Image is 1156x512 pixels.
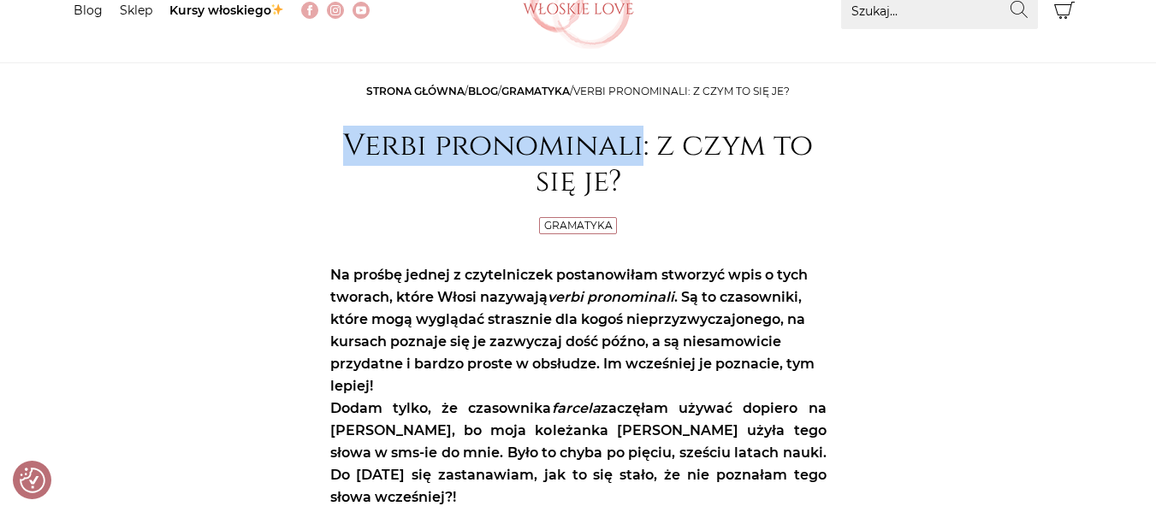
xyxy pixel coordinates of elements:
[544,219,613,232] a: Gramatyka
[548,289,674,305] em: verbi pronominali
[468,85,498,97] a: Blog
[169,3,285,18] a: Kursy włoskiego
[330,128,827,200] h1: Verbi pronominali: z czym to się je?
[552,400,601,416] em: farcela
[330,397,827,509] p: Dodam tylko, że czasownika zaczęłam używać dopiero na [PERSON_NAME], bo moja koleżanka [PERSON_NA...
[74,3,103,18] a: Blog
[501,85,570,97] a: Gramatyka
[20,468,45,493] button: Preferencje co do zgód
[330,267,815,394] strong: Na prośbę jednej z czytelniczek postanowiłam stworzyć wpis o tych tworach, które Włosi nazywają ....
[271,3,283,15] img: ✨
[573,85,790,97] span: Verbi pronominali: z czym to się je?
[120,3,152,18] a: Sklep
[366,85,790,97] span: / / /
[20,468,45,493] img: Revisit consent button
[366,85,465,97] a: Strona główna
